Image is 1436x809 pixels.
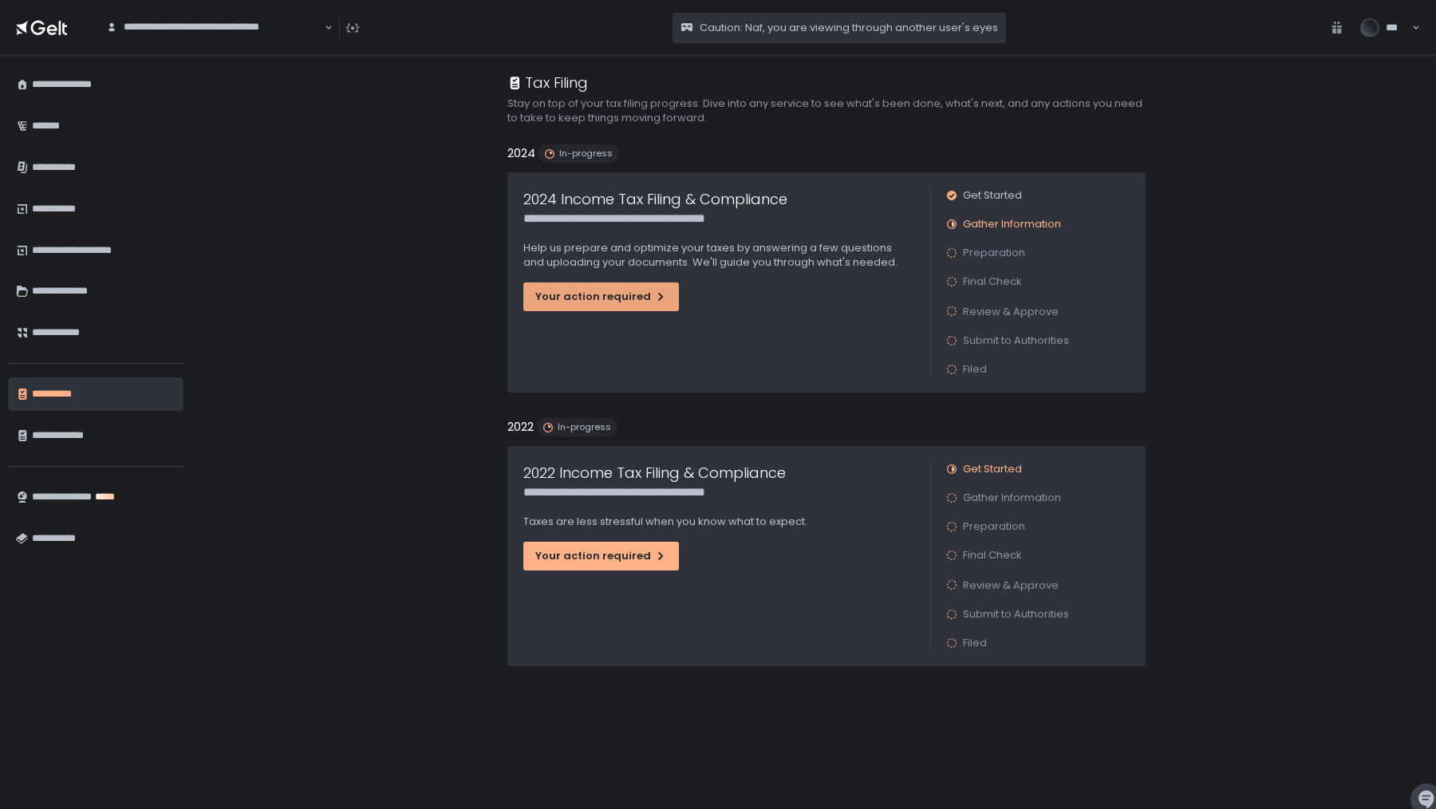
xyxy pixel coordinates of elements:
[963,578,1059,593] span: Review & Approve
[963,217,1061,231] span: Gather Information
[507,72,588,93] div: Tax Filing
[558,421,611,433] span: In-progress
[507,144,535,163] h2: 2024
[963,491,1061,505] span: Gather Information
[963,304,1059,319] span: Review & Approve
[963,333,1069,348] span: Submit to Authorities
[535,549,667,563] div: Your action required
[535,290,667,304] div: Your action required
[523,241,914,270] p: Help us prepare and optimize your taxes by answering a few questions and uploading your documents...
[963,246,1025,260] span: Preparation
[963,362,987,377] span: Filed
[507,97,1146,125] h2: Stay on top of your tax filing progress. Dive into any service to see what's been done, what's ne...
[106,34,323,50] input: Search for option
[523,462,786,483] h1: 2022 Income Tax Filing & Compliance
[507,418,534,436] h2: 2022
[523,188,787,210] h1: 2024 Income Tax Filing & Compliance
[559,148,613,160] span: In-progress
[963,548,1022,562] span: Final Check
[96,11,333,44] div: Search for option
[963,519,1025,534] span: Preparation
[963,607,1069,622] span: Submit to Authorities
[523,282,679,311] button: Your action required
[963,636,987,650] span: Filed
[523,515,914,529] p: Taxes are less stressful when you know what to expect.
[963,462,1022,476] span: Get Started
[963,274,1022,289] span: Final Check
[963,188,1022,203] span: Get Started
[700,21,998,35] span: Caution: Naf, you are viewing through another user's eyes
[523,542,679,570] button: Your action required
